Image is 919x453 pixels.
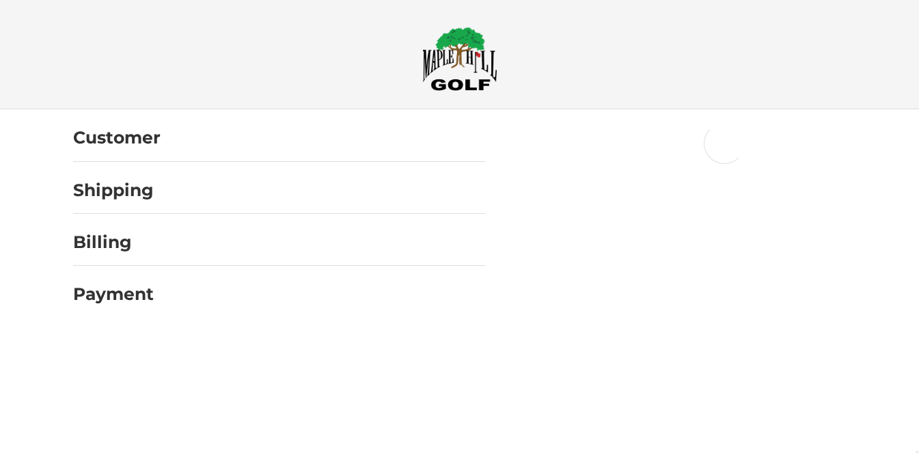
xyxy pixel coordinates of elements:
[73,284,154,305] h2: Payment
[422,27,497,91] img: Maple Hill Golf
[14,394,162,439] iframe: Gorgias live chat messenger
[73,232,153,253] h2: Billing
[73,180,154,201] h2: Shipping
[73,127,161,148] h2: Customer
